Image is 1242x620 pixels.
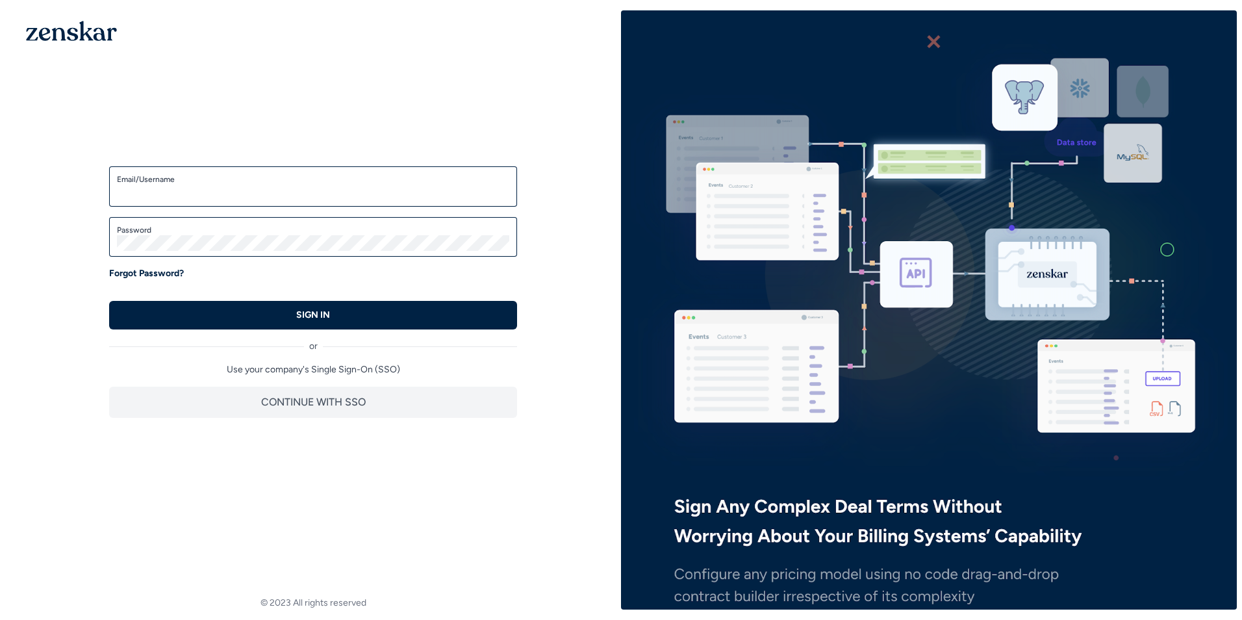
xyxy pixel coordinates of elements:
[109,387,517,418] button: CONTINUE WITH SSO
[109,301,517,329] button: SIGN IN
[109,329,517,353] div: or
[296,309,330,322] p: SIGN IN
[117,174,509,185] label: Email/Username
[117,225,509,235] label: Password
[109,363,517,376] p: Use your company's Single Sign-On (SSO)
[26,21,117,41] img: 1OGAJ2xQqyY4LXKgY66KYq0eOWRCkrZdAb3gUhuVAqdWPZE9SRJmCz+oDMSn4zDLXe31Ii730ItAGKgCKgCCgCikA4Av8PJUP...
[5,597,621,610] footer: © 2023 All rights reserved
[109,267,184,280] a: Forgot Password?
